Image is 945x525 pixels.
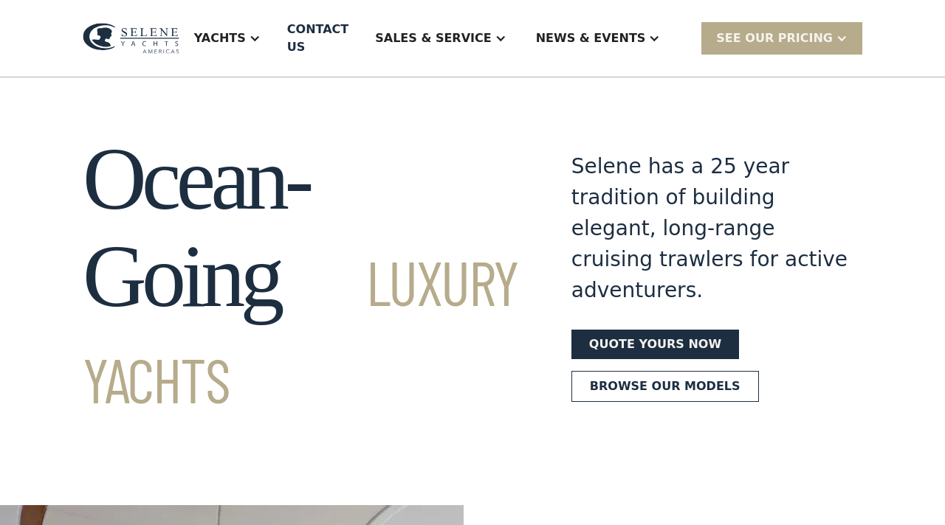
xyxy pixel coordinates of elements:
div: News & EVENTS [521,9,676,68]
img: logo [83,23,179,55]
h1: Ocean-Going [83,131,518,423]
div: SEE Our Pricing [701,22,862,54]
div: Yachts [194,29,246,47]
div: Selene has a 25 year tradition of building elegant, long-range cruising trawlers for active adven... [571,151,862,306]
div: News & EVENTS [536,29,646,47]
div: Yachts [179,9,275,68]
div: Sales & Service [360,9,520,68]
a: Browse our models [571,371,759,402]
div: Sales & Service [375,29,491,47]
a: Quote yours now [571,330,739,359]
span: Luxury Yachts [83,244,518,416]
div: Contact US [287,21,348,56]
div: SEE Our Pricing [716,29,833,47]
